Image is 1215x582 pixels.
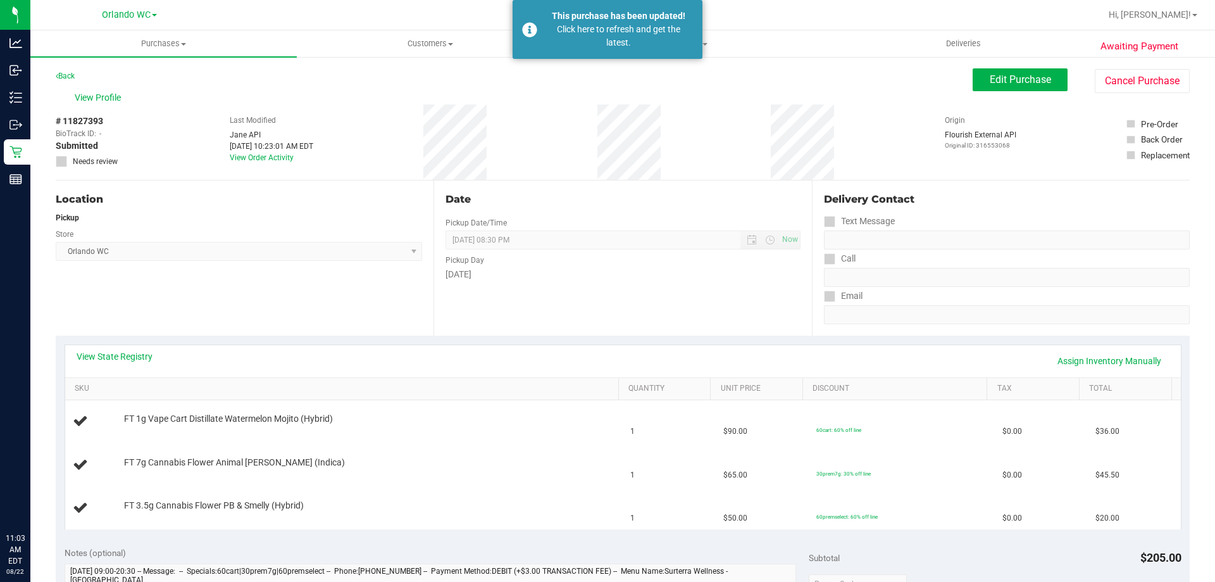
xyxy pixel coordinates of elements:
[6,567,25,576] p: 08/22
[30,30,297,57] a: Purchases
[824,287,863,305] label: Email
[1141,118,1178,130] div: Pre-Order
[813,384,982,394] a: Discount
[124,457,345,469] span: FT 7g Cannabis Flower Animal [PERSON_NAME] (Indica)
[1049,350,1169,372] a: Assign Inventory Manually
[809,553,840,563] span: Subtotal
[75,91,125,104] span: View Profile
[544,23,693,49] div: Click here to refresh and get the latest.
[1100,39,1178,54] span: Awaiting Payment
[445,255,484,266] label: Pickup Day
[990,73,1051,85] span: Edit Purchase
[9,37,22,49] inline-svg: Analytics
[65,548,126,558] span: Notes (optional)
[56,115,103,128] span: # 11827393
[723,469,747,481] span: $65.00
[102,9,151,20] span: Orlando WC
[9,173,22,186] inline-svg: Reports
[1002,469,1022,481] span: $0.00
[73,156,118,167] span: Needs review
[945,141,1016,150] p: Original ID: 316553068
[1141,149,1190,161] div: Replacement
[56,72,75,80] a: Back
[544,9,693,23] div: This purchase has been updated!
[824,212,895,231] label: Text Message
[830,30,1097,57] a: Deliveries
[816,514,878,520] span: 60premselect: 60% off line
[1095,512,1119,524] span: $20.00
[6,533,25,567] p: 11:03 AM EDT
[75,384,613,394] a: SKU
[1095,69,1190,93] button: Cancel Purchase
[1002,512,1022,524] span: $0.00
[77,350,153,363] a: View State Registry
[929,38,998,49] span: Deliveries
[56,192,422,207] div: Location
[37,479,53,494] iframe: Resource center unread badge
[824,231,1190,250] input: Format: (999) 999-9999
[30,38,297,49] span: Purchases
[9,118,22,131] inline-svg: Outbound
[56,229,73,240] label: Store
[1140,551,1181,564] span: $205.00
[56,139,98,153] span: Submitted
[630,512,635,524] span: 1
[124,413,333,425] span: FT 1g Vape Cart Distillate Watermelon Mojito (Hybrid)
[723,512,747,524] span: $50.00
[13,481,51,519] iframe: Resource center
[230,141,313,152] div: [DATE] 10:23:01 AM EDT
[445,268,800,281] div: [DATE]
[1141,133,1183,146] div: Back Order
[628,384,706,394] a: Quantity
[945,115,965,126] label: Origin
[945,129,1016,150] div: Flourish External API
[1002,426,1022,438] span: $0.00
[973,68,1068,91] button: Edit Purchase
[124,500,304,512] span: FT 3.5g Cannabis Flower PB & Smelly (Hybrid)
[230,153,294,162] a: View Order Activity
[1089,384,1166,394] a: Total
[997,384,1075,394] a: Tax
[445,192,800,207] div: Date
[824,192,1190,207] div: Delivery Contact
[9,91,22,104] inline-svg: Inventory
[816,471,871,477] span: 30prem7g: 30% off line
[630,469,635,481] span: 1
[824,268,1190,287] input: Format: (999) 999-9999
[297,30,563,57] a: Customers
[723,426,747,438] span: $90.00
[721,384,798,394] a: Unit Price
[816,427,861,433] span: 60cart: 60% off line
[1095,469,1119,481] span: $45.50
[9,146,22,158] inline-svg: Retail
[56,213,79,222] strong: Pickup
[230,129,313,141] div: Jane API
[56,128,96,139] span: BioTrack ID:
[1095,426,1119,438] span: $36.00
[445,217,507,229] label: Pickup Date/Time
[1109,9,1191,20] span: Hi, [PERSON_NAME]!
[99,128,101,139] span: -
[9,64,22,77] inline-svg: Inbound
[630,426,635,438] span: 1
[230,115,276,126] label: Last Modified
[824,250,856,268] label: Call
[297,38,563,49] span: Customers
